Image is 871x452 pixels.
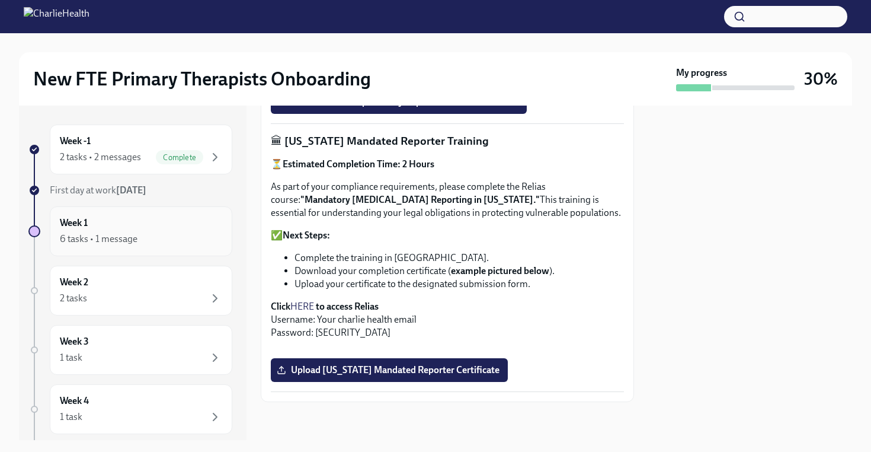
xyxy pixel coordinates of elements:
[28,125,232,174] a: Week -12 tasks • 2 messagesComplete
[60,351,82,364] div: 1 task
[28,206,232,256] a: Week 16 tasks • 1 message
[60,394,89,408] h6: Week 4
[451,265,549,276] strong: example pictured below
[28,266,232,316] a: Week 22 tasks
[60,151,141,164] div: 2 tasks • 2 messages
[271,300,624,339] p: Username: Your charlie health email Password: [SECURITY_DATA]
[156,153,203,162] span: Complete
[24,7,89,26] img: CharlieHealth
[60,335,89,348] h6: Week 3
[283,158,434,170] strong: Estimated Completion Time: 2 Hours
[271,133,624,149] p: 🏛 [US_STATE] Mandated Reporter Training
[60,276,88,289] h6: Week 2
[60,217,88,230] h6: Week 1
[50,184,146,196] span: First day at work
[804,68,838,90] h3: 30%
[294,278,624,291] li: Upload your certificate to the designated submission form.
[60,410,82,424] div: 1 task
[28,325,232,375] a: Week 31 task
[271,358,508,382] label: Upload [US_STATE] Mandated Reporter Certificate
[28,384,232,434] a: Week 41 task
[271,301,290,312] strong: Click
[294,265,624,278] li: Download your completion certificate ( ).
[283,230,330,241] strong: Next Steps:
[271,180,624,219] p: As part of your compliance requirements, please complete the Relias course: This training is esse...
[116,184,146,196] strong: [DATE]
[300,194,540,205] strong: "Mandatory [MEDICAL_DATA] Reporting in [US_STATE]."
[294,252,624,265] li: Complete the training in [GEOGRAPHIC_DATA].
[60,135,91,148] h6: Week -1
[28,184,232,197] a: First day at work[DATE]
[290,301,314,312] a: HERE
[279,364,499,376] span: Upload [US_STATE] Mandated Reporter Certificate
[676,66,727,79] strong: My progress
[271,229,624,242] p: ✅
[316,301,379,312] strong: to access Relias
[60,292,87,305] div: 2 tasks
[60,233,137,246] div: 6 tasks • 1 message
[33,67,371,91] h2: New FTE Primary Therapists Onboarding
[271,158,624,171] p: ⏳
